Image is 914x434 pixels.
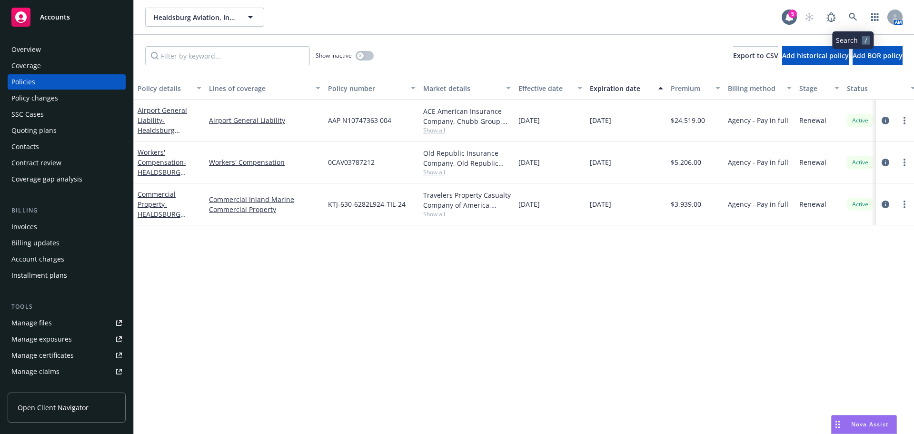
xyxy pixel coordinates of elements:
div: Drag to move [832,415,844,434]
a: Policy changes [8,91,126,106]
div: Contract review [11,155,61,171]
button: Premium [667,77,724,100]
span: Show inactive [316,51,352,60]
a: more [899,157,910,168]
a: circleInformation [880,199,891,210]
button: Lines of coverage [205,77,324,100]
span: Active [851,116,870,125]
div: Contacts [11,139,39,154]
span: $3,939.00 [671,199,701,209]
button: Stage [795,77,843,100]
a: Manage certificates [8,348,126,363]
div: Installment plans [11,268,67,283]
a: Quoting plans [8,123,126,138]
div: Old Republic Insurance Company, Old Republic General Insurance Group [423,148,511,168]
span: - HEALDSBURG AVIATION, INC [138,158,186,187]
div: SSC Cases [11,107,44,122]
span: [DATE] [590,157,611,167]
button: Policy number [324,77,419,100]
span: Export to CSV [733,51,778,60]
div: Overview [11,42,41,57]
a: Policies [8,74,126,90]
span: $5,206.00 [671,157,701,167]
span: Nova Assist [851,420,889,428]
a: Invoices [8,219,126,234]
span: [DATE] [518,157,540,167]
a: Manage BORs [8,380,126,395]
button: Market details [419,77,515,100]
a: Switch app [865,8,884,27]
span: Renewal [799,115,826,125]
div: Manage claims [11,364,60,379]
a: Coverage [8,58,126,73]
span: [DATE] [518,115,540,125]
button: Expiration date [586,77,667,100]
a: Commercial Property [209,204,320,214]
div: Manage files [11,315,52,331]
div: Manage exposures [11,332,72,347]
span: - HEALDSBURG AVIATION, INC. [138,200,186,229]
span: 0CAV03787212 [328,157,375,167]
div: Market details [423,83,500,93]
span: Renewal [799,157,826,167]
a: Workers' Compensation [138,148,186,187]
button: Export to CSV [733,46,778,65]
a: Account charges [8,252,126,267]
div: Coverage [11,58,41,73]
span: Healdsburg Aviation, Inc. (Commercial) [153,12,236,22]
a: more [899,115,910,126]
a: Accounts [8,4,126,30]
button: Effective date [515,77,586,100]
button: Billing method [724,77,795,100]
span: Add BOR policy [853,51,903,60]
a: Commercial Inland Marine [209,194,320,204]
div: Coverage gap analysis [11,172,82,187]
a: Manage claims [8,364,126,379]
div: Stage [799,83,829,93]
div: Account charges [11,252,64,267]
div: Billing method [728,83,781,93]
div: Policies [11,74,35,90]
span: Active [851,158,870,167]
a: Start snowing [800,8,819,27]
a: Airport General Liability [138,106,187,145]
div: Premium [671,83,710,93]
span: Add historical policy [782,51,849,60]
button: Nova Assist [831,415,897,434]
a: more [899,199,910,210]
div: ACE American Insurance Company, Chubb Group, The ABC Program [423,106,511,126]
div: Billing [8,206,126,215]
a: Search [844,8,863,27]
div: Tools [8,302,126,312]
button: Healdsburg Aviation, Inc. (Commercial) [145,8,264,27]
span: Agency - Pay in full [728,157,788,167]
input: Filter by keyword... [145,46,310,65]
a: Commercial Property [138,190,185,229]
span: Open Client Navigator [18,403,89,413]
div: Billing updates [11,235,60,251]
span: [DATE] [590,199,611,209]
a: Report a Bug [822,8,841,27]
div: Travelers Property Casualty Company of America, Travelers Insurance [423,190,511,210]
span: Active [851,200,870,209]
a: circleInformation [880,115,891,126]
span: Agency - Pay in full [728,199,788,209]
div: Lines of coverage [209,83,310,93]
div: Policy changes [11,91,58,106]
span: AAP N10747363 004 [328,115,391,125]
div: Expiration date [590,83,653,93]
span: Manage exposures [8,332,126,347]
span: Show all [423,126,511,134]
a: Overview [8,42,126,57]
span: Renewal [799,199,826,209]
span: $24,519.00 [671,115,705,125]
a: Billing updates [8,235,126,251]
div: 5 [788,10,797,18]
button: Policy details [134,77,205,100]
a: Coverage gap analysis [8,172,126,187]
div: Policy details [138,83,191,93]
span: Agency - Pay in full [728,115,788,125]
span: Accounts [40,13,70,21]
a: Airport General Liability [209,115,320,125]
button: Add BOR policy [853,46,903,65]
